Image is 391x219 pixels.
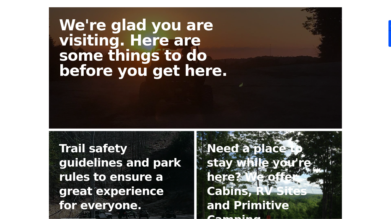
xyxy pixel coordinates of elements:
h2: Trail safety guidelines and park rules to ensure a great experience for everyone. [59,141,184,212]
h2: We're glad you are visiting. Here are some things to do before you get here. [59,17,241,78]
a: We're glad you are visiting. Here are some things to do before you get here. [49,7,342,129]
